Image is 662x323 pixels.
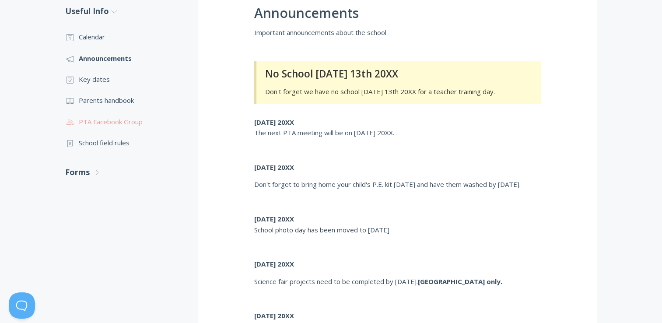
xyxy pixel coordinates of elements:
[254,260,294,268] strong: [DATE] 20XX
[254,6,541,21] h1: Announcements
[65,161,181,184] a: Forms
[254,163,294,172] strong: [DATE] 20XX
[254,117,541,138] p: The next PTA meeting will be on [DATE] 20XX.
[65,111,181,132] a: PTA Facebook Group
[65,48,181,69] a: Announcements
[254,27,541,38] p: Important announcements about the school
[265,68,530,79] h3: No School [DATE] 13th 20XX
[254,214,541,235] p: School photo day has been moved to [DATE].
[265,86,530,97] p: Don't forget we have no school [DATE] 13th 20XX for a teacher training day.
[9,292,35,319] iframe: Toggle Customer Support
[65,26,181,47] a: Calendar
[254,311,294,320] strong: [DATE] 20XX
[254,179,541,190] p: Don't forget to bring home your child's P.E. kit [DATE] and have them washed by [DATE].
[254,214,294,223] strong: [DATE] 20XX
[65,90,181,111] a: Parents handbook
[254,118,294,126] strong: [DATE] 20XX
[254,276,541,287] p: Science fair projects need to be completed by [DATE].
[65,132,181,153] a: School field rules
[418,277,502,286] strong: [GEOGRAPHIC_DATA] only.
[65,69,181,90] a: Key dates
